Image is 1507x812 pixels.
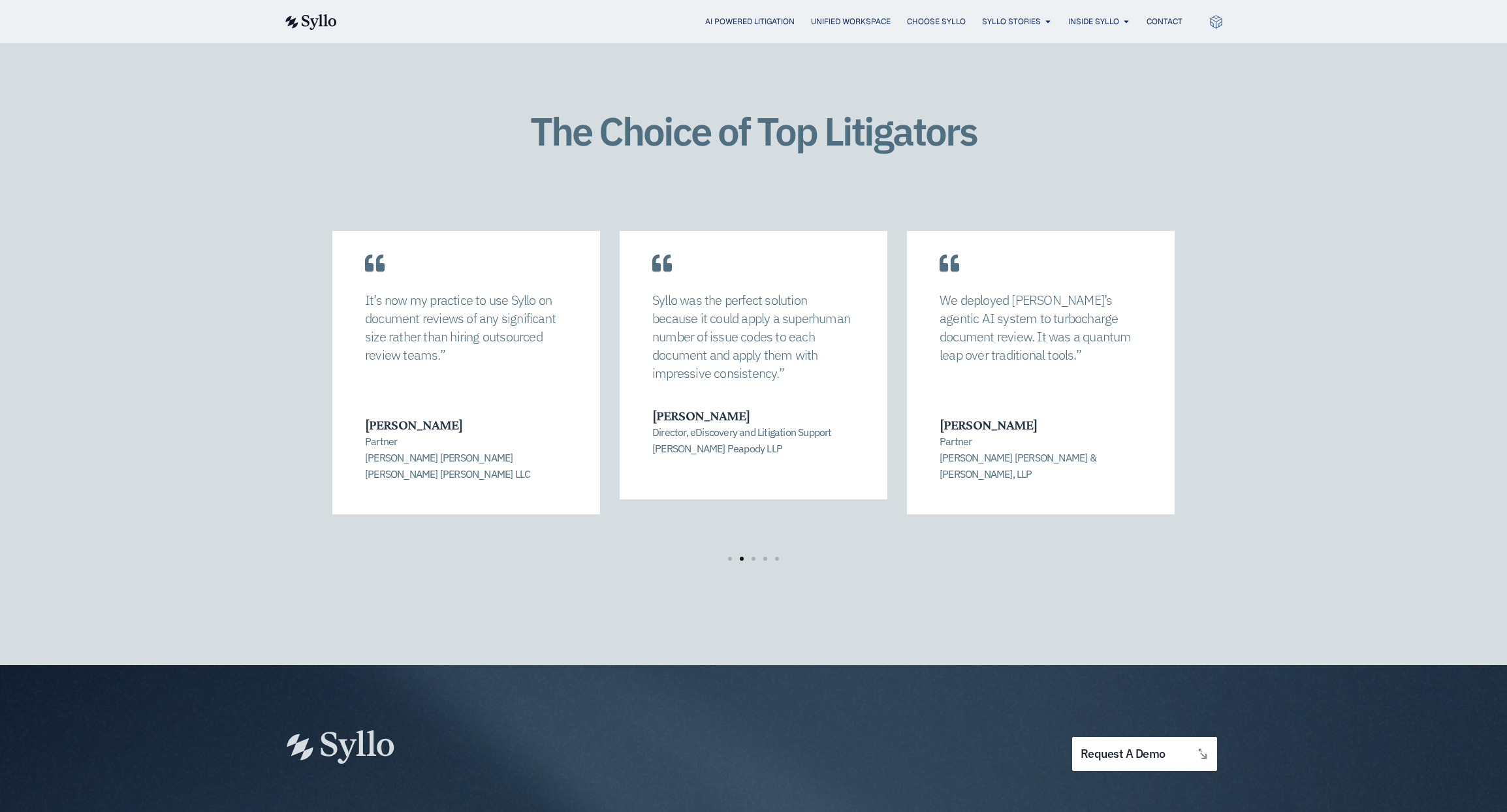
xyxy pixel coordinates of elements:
a: Syllo Stories [982,16,1041,27]
h3: [PERSON_NAME] [940,416,1141,433]
a: Contact [1147,16,1182,27]
span: Go to slide 4 [763,557,767,561]
p: Partner [PERSON_NAME] [PERSON_NAME] [PERSON_NAME] [PERSON_NAME] LLC [365,433,566,482]
a: Inside Syllo [1068,16,1119,27]
div: 3 / 5 [620,231,887,524]
a: Unified Workspace [811,16,891,27]
h3: [PERSON_NAME] [652,407,853,424]
div: 2 / 5 [332,231,600,524]
a: request a demo [1072,737,1217,772]
img: syllo [283,14,337,30]
a: Choose Syllo [907,16,966,27]
nav: Menu [363,16,1182,28]
div: Carousel [332,231,1175,561]
h1: The Choice of Top Litigators [283,110,1224,153]
h3: [PERSON_NAME] [365,416,566,433]
p: It’s now my practice to use Syllo on document reviews of any significant size rather than hiring ... [365,291,567,364]
span: Go to slide 5 [775,557,779,561]
div: 4 / 5 [907,231,1175,524]
p: Syllo was the perfect solution because it could apply a superhuman number of issue codes to each ... [652,291,855,383]
p: Partner [PERSON_NAME] [PERSON_NAME] & [PERSON_NAME], LLP [940,433,1141,482]
span: Go to slide 3 [752,557,755,561]
div: Menu Toggle [363,16,1182,28]
p: Director, eDiscovery and Litigation Support [PERSON_NAME] Peapody LLP [652,424,853,456]
a: AI Powered Litigation [705,16,795,27]
p: We deployed [PERSON_NAME]’s agentic AI system to turbocharge document review. It was a quantum le... [940,291,1142,364]
span: request a demo [1081,748,1166,760]
span: Go to slide 2 [740,557,744,561]
span: Go to slide 1 [728,557,732,561]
